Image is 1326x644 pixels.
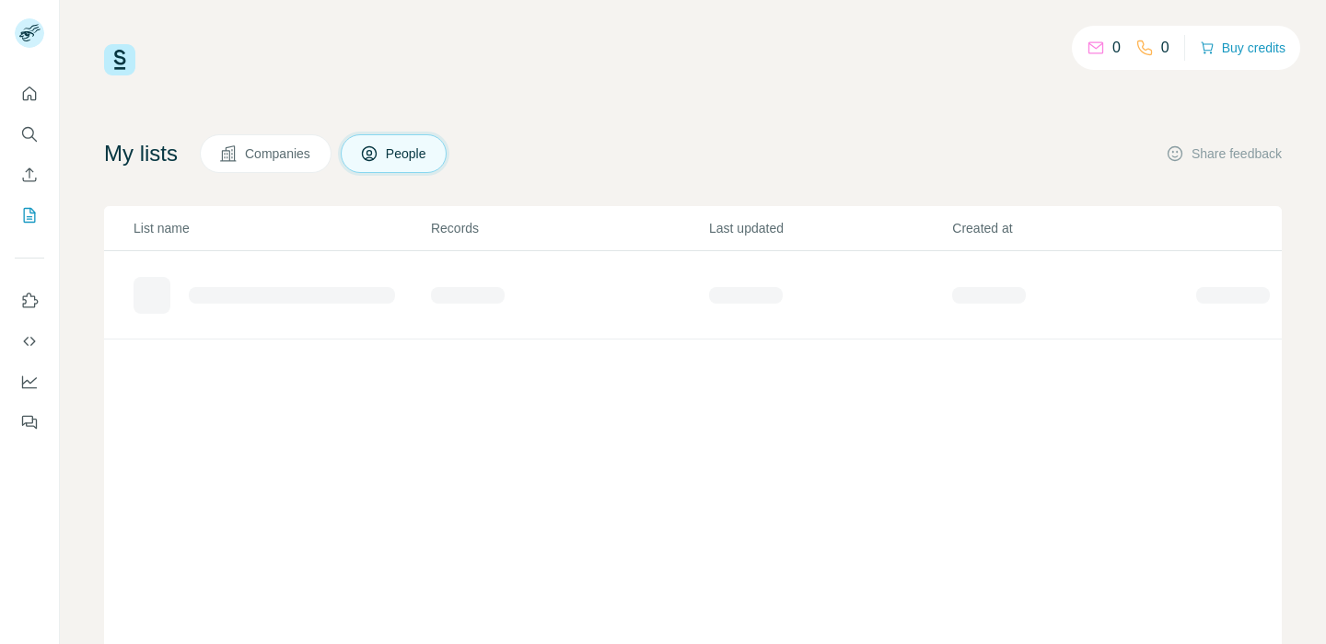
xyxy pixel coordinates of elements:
[1200,35,1285,61] button: Buy credits
[431,219,707,237] p: Records
[15,365,44,398] button: Dashboard
[15,406,44,439] button: Feedback
[15,325,44,358] button: Use Surfe API
[15,199,44,232] button: My lists
[15,77,44,110] button: Quick start
[15,284,44,317] button: Use Surfe on LinkedIn
[104,139,178,168] h4: My lists
[104,44,135,75] img: Surfe Logo
[1161,37,1169,59] p: 0
[952,219,1193,237] p: Created at
[134,219,429,237] p: List name
[15,158,44,191] button: Enrich CSV
[245,144,312,163] span: Companies
[709,219,950,237] p: Last updated
[1166,144,1282,163] button: Share feedback
[15,118,44,151] button: Search
[1112,37,1121,59] p: 0
[386,144,428,163] span: People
